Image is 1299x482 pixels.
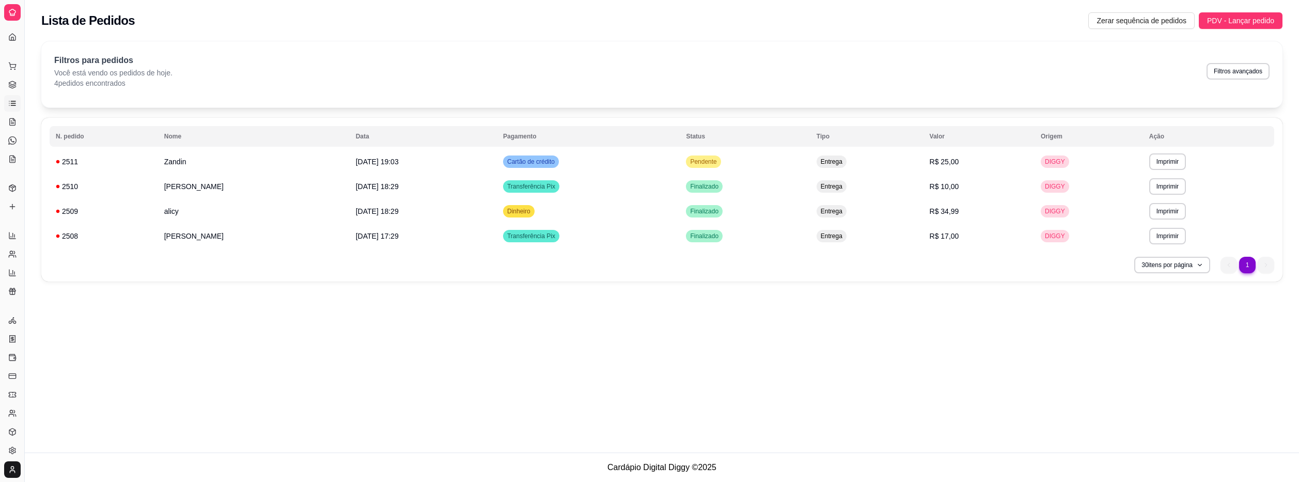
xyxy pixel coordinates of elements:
div: 2509 [56,206,152,216]
p: 4 pedidos encontrados [54,78,173,88]
button: Imprimir [1149,178,1186,195]
td: alicy [158,199,350,224]
th: N. pedido [50,126,158,147]
span: [DATE] 18:29 [356,207,399,215]
span: DIGGY [1043,182,1067,191]
span: Finalizado [688,232,721,240]
th: Valor [924,126,1035,147]
span: Entrega [819,232,844,240]
th: Tipo [810,126,924,147]
th: Status [680,126,810,147]
button: Imprimir [1149,153,1186,170]
span: R$ 10,00 [930,182,959,191]
span: DIGGY [1043,207,1067,215]
button: PDV - Lançar pedido [1199,12,1282,29]
span: Finalizado [688,207,721,215]
span: Zerar sequência de pedidos [1097,15,1186,26]
td: [PERSON_NAME] [158,224,350,248]
span: R$ 25,00 [930,158,959,166]
span: Pendente [688,158,718,166]
span: DIGGY [1043,158,1067,166]
p: Filtros para pedidos [54,54,173,67]
span: DIGGY [1043,232,1067,240]
button: Imprimir [1149,203,1186,220]
span: [DATE] 17:29 [356,232,399,240]
span: Dinheiro [505,207,533,215]
button: Filtros avançados [1207,63,1270,80]
span: [DATE] 18:29 [356,182,399,191]
nav: pagination navigation [1215,252,1279,278]
th: Ação [1143,126,1274,147]
span: R$ 34,99 [930,207,959,215]
td: [PERSON_NAME] [158,174,350,199]
th: Nome [158,126,350,147]
div: 2508 [56,231,152,241]
span: Entrega [819,158,844,166]
button: Imprimir [1149,228,1186,244]
span: [DATE] 19:03 [356,158,399,166]
li: pagination item 1 active [1239,257,1256,273]
h2: Lista de Pedidos [41,12,135,29]
footer: Cardápio Digital Diggy © 2025 [25,453,1299,482]
span: Transferência Pix [505,182,557,191]
div: 2511 [56,157,152,167]
td: Zandin [158,149,350,174]
p: Você está vendo os pedidos de hoje. [54,68,173,78]
th: Data [350,126,497,147]
th: Origem [1035,126,1143,147]
span: Entrega [819,182,844,191]
button: Zerar sequência de pedidos [1088,12,1195,29]
span: Cartão de crédito [505,158,557,166]
span: Finalizado [688,182,721,191]
span: Entrega [819,207,844,215]
span: Transferência Pix [505,232,557,240]
span: R$ 17,00 [930,232,959,240]
button: 30itens por página [1134,257,1210,273]
span: PDV - Lançar pedido [1207,15,1274,26]
th: Pagamento [497,126,680,147]
div: 2510 [56,181,152,192]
